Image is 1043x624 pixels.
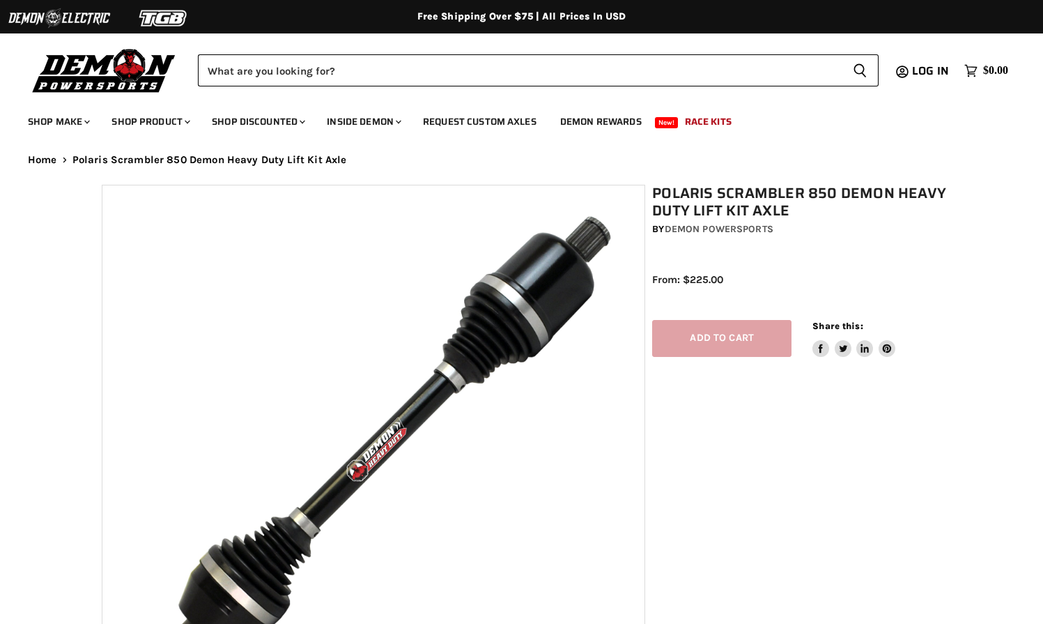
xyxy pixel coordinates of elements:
[652,222,948,237] div: by
[842,54,879,86] button: Search
[201,107,314,136] a: Shop Discounted
[812,320,895,357] aside: Share this:
[652,273,723,286] span: From: $225.00
[665,223,773,235] a: Demon Powersports
[550,107,652,136] a: Demon Rewards
[72,154,347,166] span: Polaris Scrambler 850 Demon Heavy Duty Lift Kit Axle
[7,5,111,31] img: Demon Electric Logo 2
[812,321,863,331] span: Share this:
[674,107,742,136] a: Race Kits
[912,62,949,79] span: Log in
[101,107,199,136] a: Shop Product
[28,154,57,166] a: Home
[652,185,948,220] h1: Polaris Scrambler 850 Demon Heavy Duty Lift Kit Axle
[655,117,679,128] span: New!
[111,5,216,31] img: TGB Logo 2
[906,65,957,77] a: Log in
[412,107,547,136] a: Request Custom Axles
[198,54,842,86] input: Search
[983,64,1008,77] span: $0.00
[957,61,1015,81] a: $0.00
[198,54,879,86] form: Product
[316,107,410,136] a: Inside Demon
[17,107,98,136] a: Shop Make
[17,102,1005,136] ul: Main menu
[28,45,180,95] img: Demon Powersports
